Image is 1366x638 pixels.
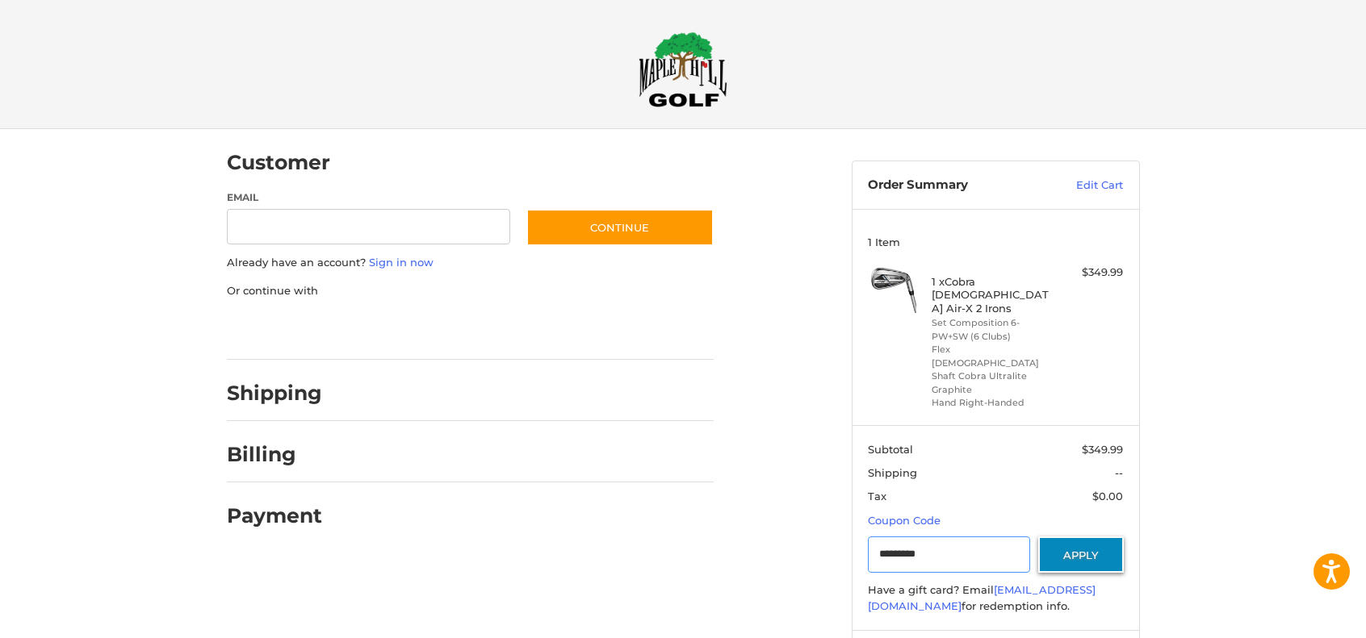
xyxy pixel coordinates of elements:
iframe: PayPal-venmo [495,315,616,344]
span: $0.00 [1092,490,1123,502]
iframe: PayPal-paypal [221,315,342,344]
h2: Customer [227,150,330,175]
iframe: PayPal-paylater [358,315,480,344]
span: Shipping [868,466,917,479]
p: Already have an account? [227,255,714,271]
li: Set Composition 6-PW+SW (6 Clubs) [932,316,1055,343]
p: Or continue with [227,283,714,299]
span: -- [1115,466,1123,479]
div: Have a gift card? Email for redemption info. [868,582,1123,614]
h3: Order Summary [868,177,1041,194]
a: Edit Cart [1041,177,1123,194]
span: $349.99 [1082,443,1123,456]
button: Continue [526,209,714,246]
h4: 1 x Cobra [DEMOGRAPHIC_DATA] Air-X 2 Irons [932,275,1055,315]
iframe: Google Customer Reviews [1233,594,1366,638]
button: Apply [1038,536,1124,573]
li: Shaft Cobra Ultralite Graphite [932,369,1055,396]
label: Email [227,190,511,205]
a: [EMAIL_ADDRESS][DOMAIN_NAME] [868,583,1096,612]
li: Hand Right-Handed [932,396,1055,410]
a: Coupon Code [868,514,941,527]
h3: 1 Item [868,236,1123,248]
img: Maple Hill Golf [639,31,727,107]
h2: Billing [227,442,321,467]
a: Sign in now [369,256,434,269]
li: Flex [DEMOGRAPHIC_DATA] [932,343,1055,369]
h2: Payment [227,503,322,528]
span: Tax [868,490,886,502]
input: Gift Certificate or Coupon Code [868,536,1030,573]
span: Subtotal [868,443,913,456]
div: $349.99 [1059,265,1123,281]
h2: Shipping [227,381,322,406]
